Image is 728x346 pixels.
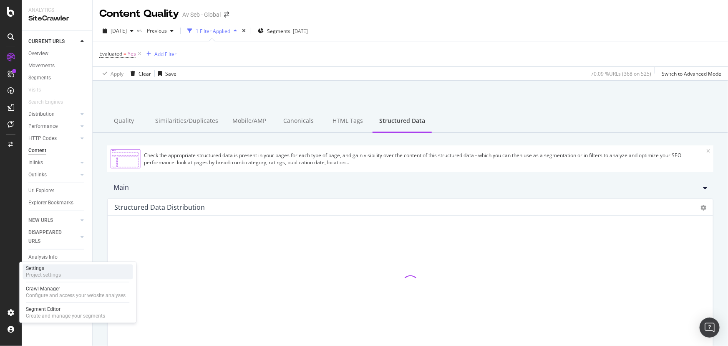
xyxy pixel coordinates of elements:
[123,50,126,57] span: =
[127,67,151,80] button: Clear
[26,306,105,313] div: Segment Editor
[28,110,78,119] a: Distribution
[149,110,225,133] div: Similarities/Duplicates
[184,24,240,38] button: 1 Filter Applied
[28,14,86,23] div: SiteCrawler
[224,12,229,18] div: arrow-right-arrow-left
[225,110,274,133] div: Mobile/AMP
[28,228,71,246] div: DISAPPEARED URLS
[28,98,63,107] div: Search Engines
[196,28,230,35] div: 1 Filter Applied
[28,110,55,119] div: Distribution
[111,70,123,77] div: Apply
[143,49,176,59] button: Add Filter
[28,74,86,82] a: Segments
[28,49,86,58] a: Overview
[28,186,86,195] a: Url Explorer
[591,70,651,77] div: 70.09 % URLs ( 368 on 525 )
[28,74,51,82] div: Segments
[28,253,86,262] a: Analysis Info
[28,86,49,94] a: Visits
[700,205,706,211] div: gear
[28,49,48,58] div: Overview
[28,86,41,94] div: Visits
[111,149,141,169] img: Structured Data
[28,216,53,225] div: NEW URLS
[28,134,78,143] a: HTTP Codes
[144,152,706,166] div: Check the appropriate structured data is present in your pages for each type of page, and gain vi...
[662,70,721,77] div: Switch to Advanced Mode
[28,253,58,262] div: Analysis Info
[28,61,86,70] a: Movements
[26,313,105,320] div: Create and manage your segments
[28,122,58,131] div: Performance
[113,183,129,192] div: Main
[111,27,127,34] span: 2025 Sep. 10th
[28,228,78,246] a: DISAPPEARED URLS
[28,198,73,207] div: Explorer Bookmarks
[28,37,78,46] a: CURRENT URLS
[274,110,323,133] div: Canonicals
[254,24,311,38] button: Segments[DATE]
[26,286,126,293] div: Crawl Manager
[28,122,78,131] a: Performance
[28,170,78,179] a: Outlinks
[28,198,86,207] a: Explorer Bookmarks
[23,285,133,300] a: Crawl ManagerConfigure and access your website analyses
[323,110,373,133] div: HTML Tags
[182,10,221,19] div: Av Seb - Global
[23,265,133,280] a: SettingsProject settings
[165,70,176,77] div: Save
[144,27,167,34] span: Previous
[28,98,71,107] a: Search Engines
[99,7,179,21] div: Content Quality
[267,28,290,35] span: Segments
[99,24,137,38] button: [DATE]
[28,146,46,155] div: Content
[28,186,54,195] div: Url Explorer
[26,293,126,299] div: Configure and access your website analyses
[99,110,149,133] div: Quality
[373,110,432,133] div: Structured Data
[28,146,86,155] a: Content
[99,67,123,80] button: Apply
[155,67,176,80] button: Save
[28,37,65,46] div: CURRENT URLS
[28,7,86,14] div: Analytics
[26,265,61,272] div: Settings
[144,24,177,38] button: Previous
[26,272,61,279] div: Project settings
[114,203,205,211] div: Structured Data Distribution
[99,50,122,57] span: Evaluated
[28,158,43,167] div: Inlinks
[139,70,151,77] div: Clear
[293,28,308,35] div: [DATE]
[154,51,176,58] div: Add Filter
[658,67,721,80] button: Switch to Advanced Mode
[28,170,47,179] div: Outlinks
[28,158,78,167] a: Inlinks
[28,61,55,70] div: Movements
[137,27,144,34] span: vs
[240,27,247,35] div: times
[128,48,136,60] span: Yes
[28,134,57,143] div: HTTP Codes
[28,216,78,225] a: NEW URLS
[700,318,720,338] div: Open Intercom Messenger
[23,305,133,321] a: Segment EditorCreate and manage your segments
